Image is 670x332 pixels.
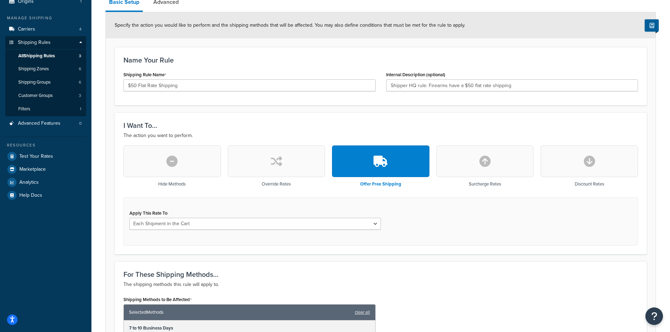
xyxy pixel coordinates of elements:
span: Shipping Zones [18,66,49,72]
p: The action you want to perform. [123,131,638,140]
a: AllShipping Rules3 [5,50,86,63]
span: Customer Groups [18,93,53,99]
div: Resources [5,142,86,148]
a: clear all [355,307,370,317]
span: 1 [80,106,81,112]
h3: Surcharge Rates [469,182,501,187]
a: Help Docs [5,189,86,202]
a: Marketplace [5,163,86,176]
div: Manage Shipping [5,15,86,21]
button: Open Resource Center [645,307,663,325]
label: Apply This Rate To [129,210,167,216]
li: Shipping Rules [5,36,86,116]
label: Internal Description (optional) [386,72,445,77]
a: Advanced Features0 [5,117,86,130]
span: 0 [79,121,82,126]
span: 6 [79,79,81,85]
span: Selected Methods [129,307,351,317]
li: Carriers [5,23,86,36]
label: Shipping Rule Name [123,72,166,78]
h3: Name Your Rule [123,56,638,64]
span: Filters [18,106,30,112]
span: Test Your Rates [19,154,53,160]
h3: Discount Rates [575,182,604,187]
span: Carriers [18,26,35,32]
span: Analytics [19,180,39,185]
h3: Offer Free Shipping [360,182,401,187]
h3: I Want To... [123,122,638,129]
li: Customer Groups [5,89,86,102]
span: 6 [79,66,81,72]
span: All Shipping Rules [18,53,55,59]
span: Help Docs [19,193,42,198]
span: 4 [79,26,82,32]
h3: Override Rates [262,182,291,187]
button: Show Help Docs [645,19,659,32]
li: Shipping Zones [5,63,86,76]
span: Specify the action you would like to perform and the shipping methods that will be affected. You ... [115,21,465,29]
span: Shipping Groups [18,79,51,85]
a: Carriers4 [5,23,86,36]
span: 3 [79,53,81,59]
a: Analytics [5,176,86,189]
a: Shipping Zones6 [5,63,86,76]
a: Filters1 [5,103,86,116]
label: Shipping Methods to Be Affected [123,297,192,302]
a: Test Your Rates [5,150,86,163]
a: Shipping Groups6 [5,76,86,89]
li: Filters [5,103,86,116]
p: The shipping methods this rule will apply to. [123,280,638,289]
span: Shipping Rules [18,40,51,46]
a: Customer Groups3 [5,89,86,102]
h3: For These Shipping Methods... [123,271,638,278]
span: Marketplace [19,167,46,172]
span: Advanced Features [18,121,60,126]
a: Shipping Rules [5,36,86,49]
li: Advanced Features [5,117,86,130]
span: 3 [79,93,81,99]
h3: Hide Methods [158,182,186,187]
li: Shipping Groups [5,76,86,89]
